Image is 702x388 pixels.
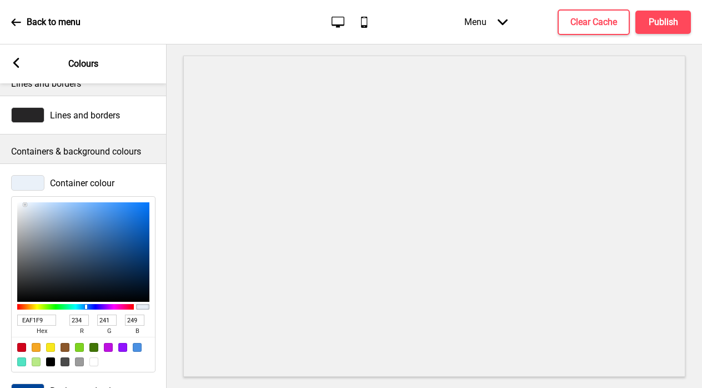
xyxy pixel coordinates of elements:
div: #4A90E2 [133,343,142,352]
span: Container colour [50,178,114,188]
h4: Publish [649,16,678,28]
div: Lines and borders [11,107,156,123]
button: Publish [635,11,691,34]
div: #9B9B9B [75,357,84,366]
div: #F8E71C [46,343,55,352]
div: #F5A623 [32,343,41,352]
p: Containers & background colours [11,146,156,158]
p: Lines and borders [11,78,156,90]
div: Menu [453,6,519,38]
div: #B8E986 [32,357,41,366]
p: Colours [68,58,98,70]
p: Back to menu [27,16,81,28]
div: #BD10E0 [104,343,113,352]
div: #417505 [89,343,98,352]
div: #4A4A4A [61,357,69,366]
a: Back to menu [11,7,81,37]
div: #D0021B [17,343,26,352]
div: #000000 [46,357,55,366]
div: #7ED321 [75,343,84,352]
div: #9013FE [118,343,127,352]
h4: Clear Cache [570,16,617,28]
span: r [69,326,94,337]
span: hex [17,326,66,337]
span: g [97,326,122,337]
div: #8B572A [61,343,69,352]
div: #50E3C2 [17,357,26,366]
span: Lines and borders [50,110,120,121]
span: b [125,326,149,337]
button: Clear Cache [558,9,630,35]
div: #FFFFFF [89,357,98,366]
div: Container colour [11,175,156,191]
